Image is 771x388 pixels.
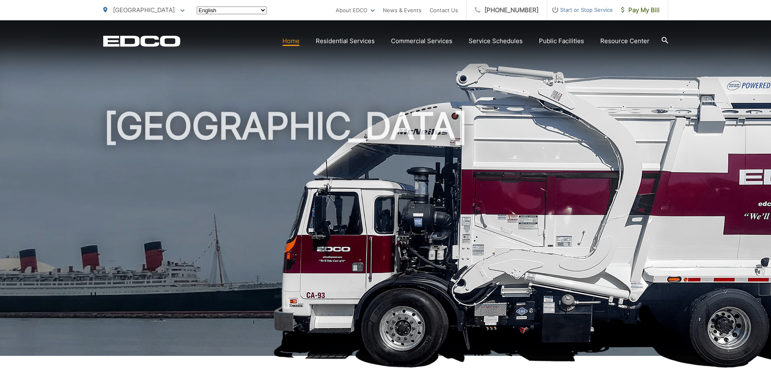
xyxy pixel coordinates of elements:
[103,35,180,47] a: EDCD logo. Return to the homepage.
[469,36,523,46] a: Service Schedules
[336,5,375,15] a: About EDCO
[383,5,421,15] a: News & Events
[430,5,458,15] a: Contact Us
[103,106,668,363] h1: [GEOGRAPHIC_DATA]
[600,36,649,46] a: Resource Center
[539,36,584,46] a: Public Facilities
[391,36,452,46] a: Commercial Services
[316,36,375,46] a: Residential Services
[282,36,300,46] a: Home
[197,7,267,14] select: Select a language
[113,6,175,14] span: [GEOGRAPHIC_DATA]
[621,5,660,15] span: Pay My Bill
